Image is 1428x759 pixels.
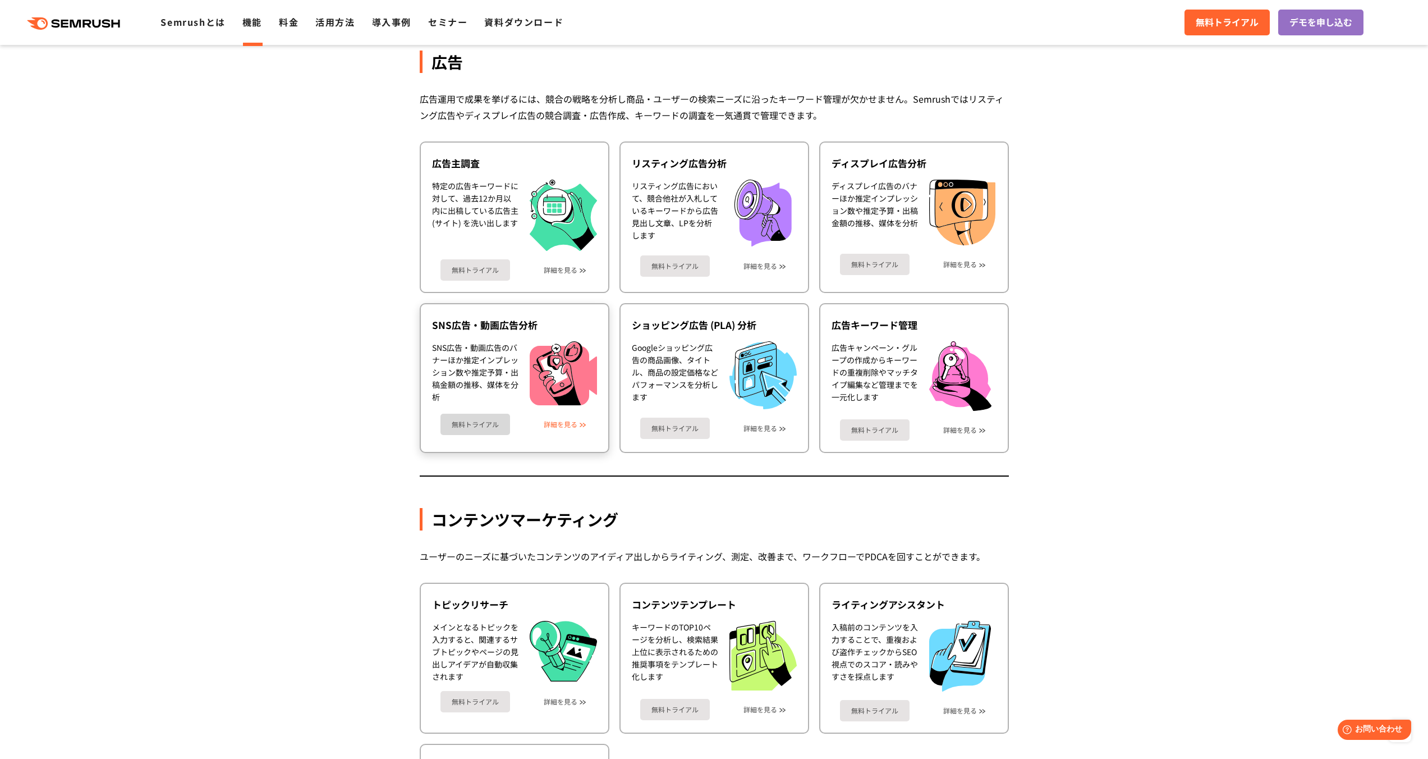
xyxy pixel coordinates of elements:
a: セミナー [428,15,467,29]
div: ディスプレイ広告分析 [832,157,997,170]
div: 広告キーワード管理 [832,318,997,332]
div: 広告キャンペーン・グループの作成からキーワードの重複削除やマッチタイプ編集など管理までを一元化します [832,341,918,411]
a: 詳細を見る [743,262,777,270]
a: 詳細を見る [943,426,977,434]
a: 無料トライアル [440,691,510,712]
a: 詳細を見る [943,707,977,715]
div: 特定の広告キーワードに対して、過去12か月以内に出稿している広告主 (サイト) を洗い出します [432,180,518,251]
a: 料金 [279,15,299,29]
div: トピックリサーチ [432,598,597,611]
img: トピックリサーチ [530,621,597,682]
a: 詳細を見る [743,424,777,432]
a: デモを申し込む [1278,10,1363,35]
img: ライティングアシスタント [929,621,991,692]
span: デモを申し込む [1289,15,1352,30]
img: 広告主調査 [530,180,597,251]
div: 広告 [420,51,1009,73]
a: 機能 [242,15,262,29]
a: 無料トライアル [640,699,710,720]
a: 無料トライアル [840,254,910,275]
img: ショッピング広告 (PLA) 分析 [729,341,797,409]
a: 詳細を見る [544,266,577,274]
a: Semrushとは [160,15,225,29]
span: 無料トライアル [1196,15,1259,30]
div: ユーザーのニーズに基づいたコンテンツのアイディア出しからライティング、測定、改善まで、ワークフローでPDCAを回すことができます。 [420,548,1009,565]
img: 広告キーワード管理 [929,341,992,411]
img: コンテンツテンプレート [729,621,797,691]
div: 入稿前のコンテンツを入力することで、重複および盗作チェックからSEO視点でのスコア・読みやすさを採点します [832,621,918,692]
a: 無料トライアル [840,700,910,721]
a: 無料トライアル [1184,10,1270,35]
a: 無料トライアル [440,414,510,435]
div: SNS広告・動画広告分析 [432,318,597,332]
iframe: Help widget launcher [1328,715,1416,747]
a: 無料トライアル [840,419,910,441]
div: コンテンツマーケティング [420,508,1009,531]
a: 詳細を見る [544,420,577,428]
div: 広告主調査 [432,157,597,170]
a: 詳細を見る [544,698,577,706]
img: SNS広告・動画広告分析 [530,341,597,405]
a: 詳細を見る [943,260,977,268]
div: リスティング広告において、競合他社が入札しているキーワードから広告見出し文章、LPを分析します [632,180,718,247]
div: キーワードのTOP10ページを分析し、検索結果上位に表示されるための推奨事項をテンプレート化します [632,621,718,691]
div: ショッピング広告 (PLA) 分析 [632,318,797,332]
img: リスティング広告分析 [729,180,797,247]
div: メインとなるトピックを入力すると、関連するサブトピックやページの見出しアイデアが自動収集されます [432,621,518,683]
div: 広告運用で成果を挙げるには、競合の戦略を分析し商品・ユーザーの検索ニーズに沿ったキーワード管理が欠かせません。Semrushではリスティング広告やディスプレイ広告の競合調査・広告作成、キーワード... [420,91,1009,124]
div: SNS広告・動画広告のバナーほか推定インプレッション数や推定予算・出稿金額の推移、媒体を分析 [432,341,518,405]
a: 無料トライアル [440,259,510,281]
a: 導入事例 [372,15,411,29]
div: ライティングアシスタント [832,598,997,611]
div: Googleショッピング広告の商品画像、タイトル、商品の設定価格などパフォーマンスを分析します [632,341,718,409]
div: コンテンツテンプレート [632,598,797,611]
div: リスティング広告分析 [632,157,797,170]
div: ディスプレイ広告のバナーほか推定インプレッション数や推定予算・出稿金額の推移、媒体を分析 [832,180,918,246]
a: 無料トライアル [640,418,710,439]
a: 無料トライアル [640,255,710,277]
a: 詳細を見る [743,706,777,714]
img: ディスプレイ広告分析 [929,180,995,246]
a: 資料ダウンロード [484,15,563,29]
a: 活用方法 [315,15,355,29]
